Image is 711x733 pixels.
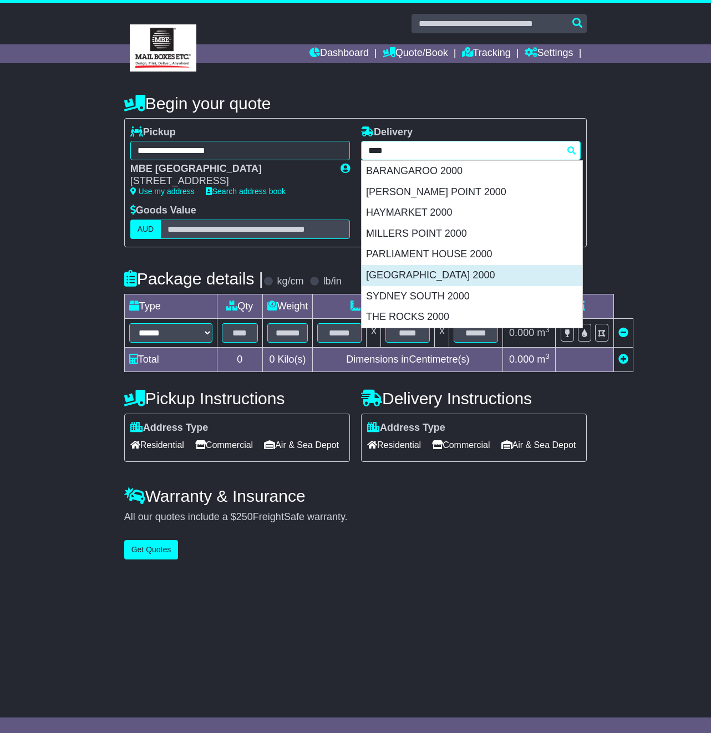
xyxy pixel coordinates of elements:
[367,436,421,454] span: Residential
[124,540,179,559] button: Get Quotes
[367,422,445,434] label: Address Type
[361,126,413,139] label: Delivery
[545,352,550,360] sup: 3
[130,205,196,217] label: Goods Value
[124,389,350,408] h4: Pickup Instructions
[362,202,582,223] div: HAYMARKET 2000
[313,347,503,371] td: Dimensions in Centimetre(s)
[323,276,342,288] label: lb/in
[362,244,582,265] div: PARLIAMENT HOUSE 2000
[124,94,587,113] h4: Begin your quote
[362,286,582,307] div: SYDNEY SOUTH 2000
[195,436,253,454] span: Commercial
[217,294,262,318] td: Qty
[361,389,587,408] h4: Delivery Instructions
[361,141,581,160] typeahead: Please provide city
[262,347,313,371] td: Kilo(s)
[501,436,576,454] span: Air & Sea Depot
[124,294,217,318] td: Type
[124,347,217,371] td: Total
[130,187,195,196] a: Use my address
[236,511,253,522] span: 250
[537,354,550,365] span: m
[262,294,313,318] td: Weight
[130,126,176,139] label: Pickup
[362,265,582,286] div: [GEOGRAPHIC_DATA] 2000
[362,161,582,182] div: BARANGAROO 2000
[124,511,587,523] div: All our quotes include a $ FreightSafe warranty.
[130,163,329,175] div: MBE [GEOGRAPHIC_DATA]
[618,354,628,365] a: Add new item
[277,276,304,288] label: kg/cm
[130,220,161,239] label: AUD
[362,307,582,328] div: THE ROCKS 2000
[270,354,275,365] span: 0
[545,325,550,334] sup: 3
[124,269,263,288] h4: Package details |
[435,318,449,347] td: x
[509,327,534,338] span: 0.000
[383,44,448,63] a: Quote/Book
[432,436,490,454] span: Commercial
[124,487,587,505] h4: Warranty & Insurance
[362,223,582,245] div: MILLERS POINT 2000
[130,422,209,434] label: Address Type
[537,327,550,338] span: m
[130,175,329,187] div: [STREET_ADDRESS]
[206,187,286,196] a: Search address book
[462,44,511,63] a: Tracking
[525,44,573,63] a: Settings
[367,318,381,347] td: x
[362,182,582,203] div: [PERSON_NAME] POINT 2000
[217,347,262,371] td: 0
[130,436,184,454] span: Residential
[618,327,628,338] a: Remove this item
[509,354,534,365] span: 0.000
[264,436,339,454] span: Air & Sea Depot
[313,294,503,318] td: Dimensions (L x W x H)
[309,44,369,63] a: Dashboard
